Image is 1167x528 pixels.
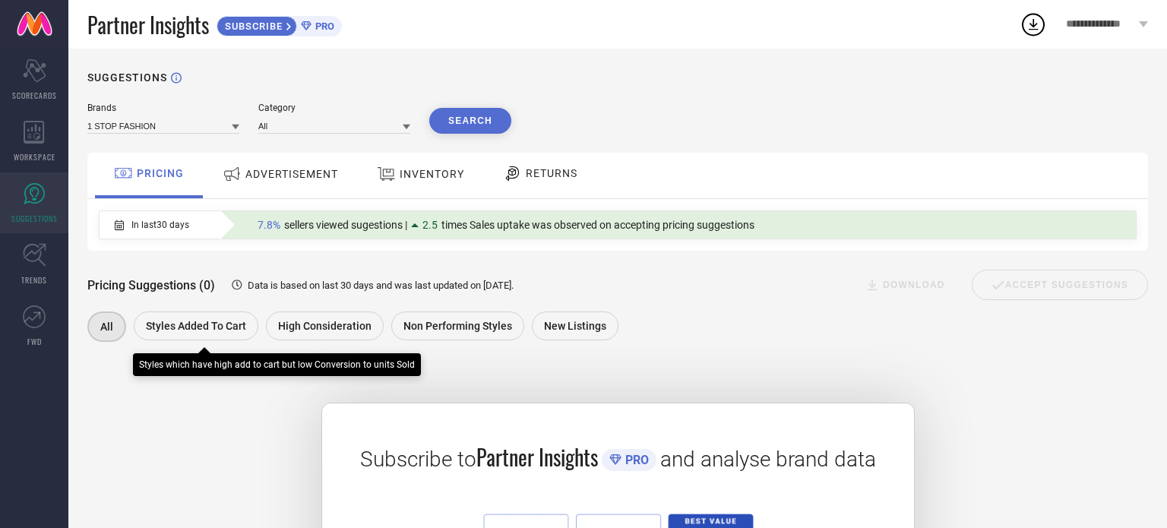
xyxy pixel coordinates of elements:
[217,12,342,36] a: SUBSCRIBEPRO
[14,151,55,163] span: WORKSPACE
[400,168,464,180] span: INVENTORY
[21,274,47,286] span: TRENDS
[360,447,476,472] span: Subscribe to
[621,453,649,467] span: PRO
[476,441,598,473] span: Partner Insights
[250,215,762,235] div: Percentage of sellers who have viewed suggestions for the current Insight Type
[284,219,407,231] span: sellers viewed sugestions |
[526,167,577,179] span: RETURNS
[11,213,58,224] span: SUGGESTIONS
[131,220,189,230] span: In last 30 days
[972,270,1148,300] div: Accept Suggestions
[27,336,42,347] span: FWD
[87,103,239,113] div: Brands
[217,21,286,32] span: SUBSCRIBE
[422,219,438,231] span: 2.5
[258,219,280,231] span: 7.8%
[87,9,209,40] span: Partner Insights
[429,108,511,134] button: Search
[248,280,514,291] span: Data is based on last 30 days and was last updated on [DATE] .
[441,219,754,231] span: times Sales uptake was observed on accepting pricing suggestions
[139,359,415,370] div: Styles which have high add to cart but low Conversion to units Sold
[137,167,184,179] span: PRICING
[12,90,57,101] span: SCORECARDS
[312,21,334,32] span: PRO
[403,320,512,332] span: Non Performing Styles
[87,278,215,292] span: Pricing Suggestions (0)
[660,447,876,472] span: and analyse brand data
[278,320,372,332] span: High Consideration
[146,320,246,332] span: Styles Added To Cart
[1020,11,1047,38] div: Open download list
[87,71,167,84] h1: SUGGESTIONS
[544,320,606,332] span: New Listings
[245,168,338,180] span: ADVERTISEMENT
[258,103,410,113] div: Category
[100,321,113,333] span: All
